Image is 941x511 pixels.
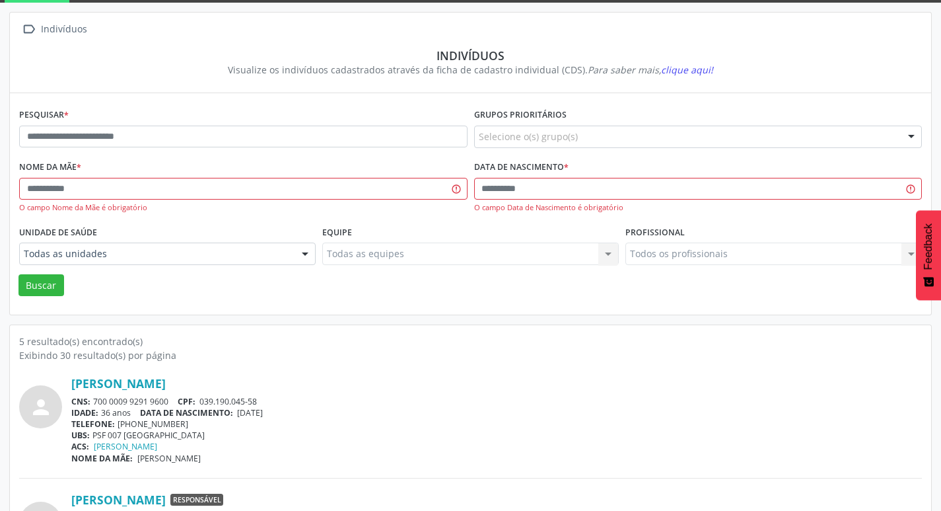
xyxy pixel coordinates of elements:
div: Exibindo 30 resultado(s) por página [19,348,922,362]
span: CNS: [71,396,90,407]
label: Nome da mãe [19,157,81,178]
i: person [29,395,53,419]
span: Selecione o(s) grupo(s) [479,130,578,143]
div: PSF 007 [GEOGRAPHIC_DATA] [71,430,922,441]
i: Para saber mais, [588,63,713,76]
label: Profissional [625,222,685,243]
label: Data de nascimento [474,157,569,178]
label: Unidade de saúde [19,222,97,243]
span: DATA DE NASCIMENTO: [140,407,233,418]
a: [PERSON_NAME] [94,441,157,452]
i:  [19,20,38,39]
button: Buscar [18,274,64,297]
span: Todas as unidades [24,247,289,260]
div: O campo Nome da Mãe é obrigatório [19,202,468,214]
div: Visualize os indivíduos cadastrados através da ficha de cadastro individual (CDS). [28,63,913,77]
span: IDADE: [71,407,98,418]
span: clique aqui! [661,63,713,76]
a: [PERSON_NAME] [71,376,166,391]
span: UBS: [71,430,90,441]
span: Responsável [170,494,223,506]
span: [DATE] [237,407,263,418]
span: 039.190.045-58 [199,396,257,407]
a: [PERSON_NAME] [71,492,166,507]
div: 36 anos [71,407,922,418]
div: 5 resultado(s) encontrado(s) [19,334,922,348]
span: Feedback [923,223,934,270]
a:  Indivíduos [19,20,89,39]
div: Indivíduos [28,48,913,63]
span: CPF: [178,396,195,407]
label: Grupos prioritários [474,105,567,126]
span: TELEFONE: [71,418,115,430]
span: NOME DA MÃE: [71,453,133,464]
label: Pesquisar [19,105,69,126]
span: [PERSON_NAME] [137,453,201,464]
button: Feedback - Mostrar pesquisa [916,210,941,300]
div: 700 0009 9291 9600 [71,396,922,407]
label: Equipe [322,222,352,243]
div: [PHONE_NUMBER] [71,418,922,430]
div: Indivíduos [38,20,89,39]
span: ACS: [71,441,89,452]
div: O campo Data de Nascimento é obrigatório [474,202,923,214]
